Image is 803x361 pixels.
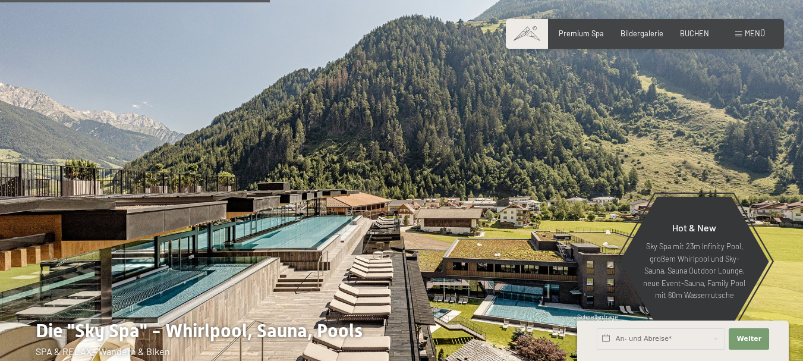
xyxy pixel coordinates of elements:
span: Schnellanfrage [577,313,618,321]
a: BUCHEN [680,29,709,38]
span: Hot & New [672,222,716,233]
p: Sky Spa mit 23m Infinity Pool, großem Whirlpool und Sky-Sauna, Sauna Outdoor Lounge, neue Event-S... [643,240,746,301]
button: Weiter [729,328,769,350]
a: Bildergalerie [621,29,663,38]
span: Weiter [736,334,761,344]
span: Menü [745,29,765,38]
a: Hot & New Sky Spa mit 23m Infinity Pool, großem Whirlpool und Sky-Sauna, Sauna Outdoor Lounge, ne... [619,196,770,327]
a: Premium Spa [559,29,604,38]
